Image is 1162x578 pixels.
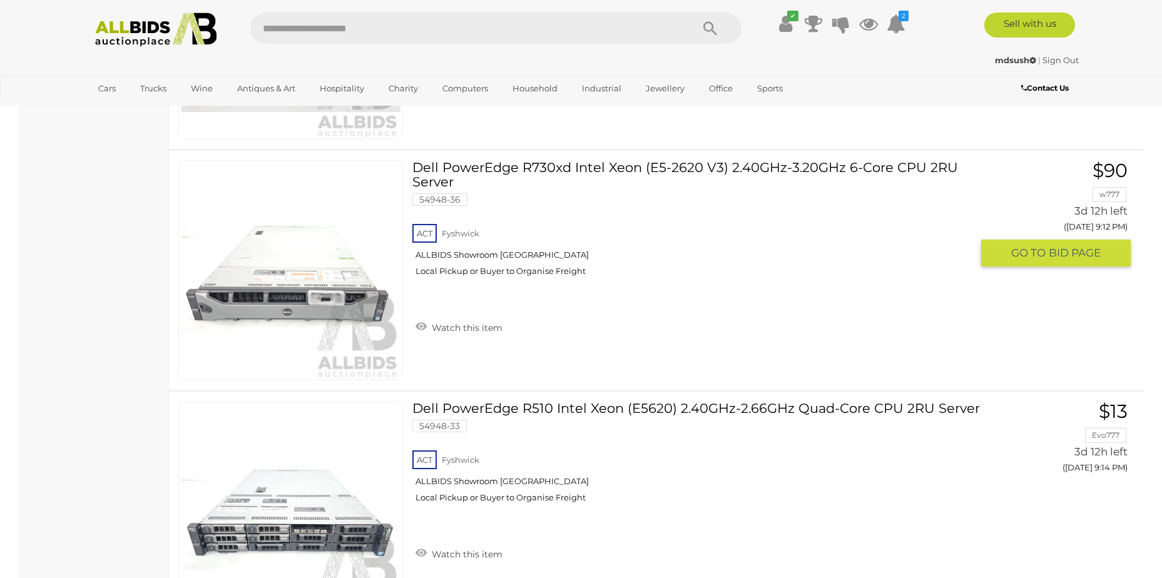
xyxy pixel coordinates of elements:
a: Trucks [132,78,175,99]
a: Sell with us [984,13,1075,38]
span: Watch this item [429,549,502,560]
a: Sign Out [1042,55,1079,65]
i: ✔ [787,11,798,21]
a: [GEOGRAPHIC_DATA] [90,99,195,119]
a: Charity [380,78,426,99]
button: GO TOBID PAGE [981,240,1131,266]
b: Contact Us [1021,83,1069,93]
a: Computers [434,78,496,99]
span: BID PAGE [1049,246,1101,260]
a: Dell PowerEdge R510 Intel Xeon (E5620) 2.40GHz-2.66GHz Quad-Core CPU 2RU Server 54948-33 ACT Fysh... [422,401,971,512]
a: Cars [90,78,124,99]
i: 2 [899,11,909,21]
a: Watch this item [412,544,506,562]
a: Dell PowerEdge R730xd Intel Xeon (E5-2620 V3) 2.40GHz-3.20GHz 6-Core CPU 2RU Server 54948-36 ACT ... [422,160,971,286]
a: Jewellery [638,78,693,99]
span: Watch this item [429,322,502,333]
a: Antiques & Art [229,78,303,99]
a: Wine [183,78,221,99]
span: $13 [1099,400,1128,423]
a: Watch this item [412,317,506,336]
a: ✔ [777,13,795,35]
img: 54948-36a.jpg [181,161,400,380]
a: $90 w777 3d 12h left ([DATE] 9:12 PM) GO TOBID PAGE [991,160,1131,268]
strong: mdsush [995,55,1036,65]
span: | [1038,55,1041,65]
a: Contact Us [1021,81,1072,95]
button: Search [679,13,742,44]
a: Sports [749,78,791,99]
a: Hospitality [312,78,372,99]
a: Household [504,78,566,99]
img: Allbids.com.au [88,13,224,47]
a: 2 [887,13,905,35]
span: GO TO [1011,246,1049,260]
a: Industrial [574,78,629,99]
a: $13 Evo777 3d 12h left ([DATE] 9:14 PM) [991,401,1131,479]
a: mdsush [995,55,1038,65]
span: $90 [1093,159,1128,182]
a: Office [701,78,741,99]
